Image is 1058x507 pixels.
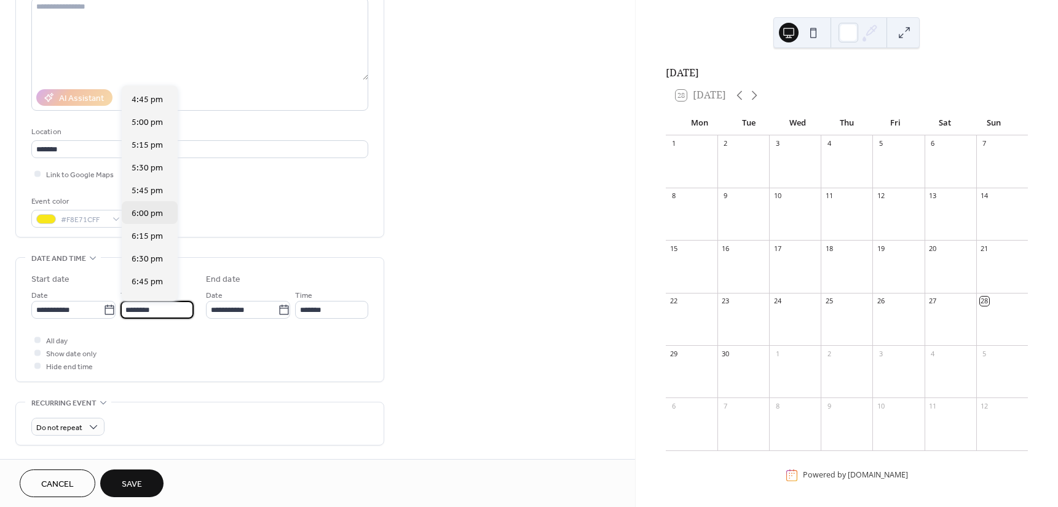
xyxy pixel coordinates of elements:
[721,191,730,201] div: 9
[876,139,885,148] div: 5
[46,361,93,373] span: Hide end time
[132,298,163,311] span: 7:00 pm
[928,297,938,306] div: 27
[20,469,95,497] button: Cancel
[980,297,989,306] div: 28
[928,401,938,410] div: 11
[721,139,730,148] div: 2
[980,139,989,148] div: 7
[676,111,725,135] div: Mon
[721,349,730,358] div: 30
[669,191,679,201] div: 8
[773,297,782,306] div: 24
[132,276,163,289] span: 6:45 pm
[31,273,69,286] div: Start date
[100,469,164,497] button: Save
[822,111,871,135] div: Thu
[36,421,82,435] span: Do not repeat
[669,349,679,358] div: 29
[31,126,366,138] div: Location
[928,244,938,253] div: 20
[46,335,68,348] span: All day
[876,244,885,253] div: 19
[31,195,124,208] div: Event color
[969,111,1018,135] div: Sun
[848,470,908,481] a: [DOMAIN_NAME]
[122,478,142,491] span: Save
[876,349,885,358] div: 3
[773,401,782,410] div: 8
[773,139,782,148] div: 3
[132,253,163,266] span: 6:30 pm
[120,289,138,302] span: Time
[46,169,114,182] span: Link to Google Maps
[920,111,969,135] div: Sat
[773,191,782,201] div: 10
[132,116,163,129] span: 5:00 pm
[980,191,989,201] div: 14
[669,297,679,306] div: 22
[928,191,938,201] div: 13
[773,349,782,358] div: 1
[132,139,163,152] span: 5:15 pm
[773,244,782,253] div: 17
[31,252,86,265] span: Date and time
[721,297,730,306] div: 23
[876,191,885,201] div: 12
[669,244,679,253] div: 15
[721,244,730,253] div: 16
[824,297,834,306] div: 25
[669,401,679,410] div: 6
[132,230,163,243] span: 6:15 pm
[980,244,989,253] div: 21
[928,349,938,358] div: 4
[824,191,834,201] div: 11
[206,289,223,302] span: Date
[46,348,97,361] span: Show date only
[295,289,312,302] span: Time
[824,401,834,410] div: 9
[132,207,163,220] span: 6:00 pm
[980,401,989,410] div: 12
[824,139,834,148] div: 4
[666,66,1028,81] div: [DATE]
[871,111,920,135] div: Fri
[61,214,106,226] span: #F8E71CFF
[876,297,885,306] div: 26
[928,139,938,148] div: 6
[824,244,834,253] div: 18
[773,111,823,135] div: Wed
[206,273,240,286] div: End date
[721,401,730,410] div: 7
[132,94,163,106] span: 4:45 pm
[824,349,834,358] div: 2
[31,397,97,410] span: Recurring event
[876,401,885,410] div: 10
[669,139,679,148] div: 1
[724,111,773,135] div: Tue
[132,185,163,198] span: 5:45 pm
[803,470,908,481] div: Powered by
[41,478,74,491] span: Cancel
[31,289,48,302] span: Date
[980,349,989,358] div: 5
[132,162,163,175] span: 5:30 pm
